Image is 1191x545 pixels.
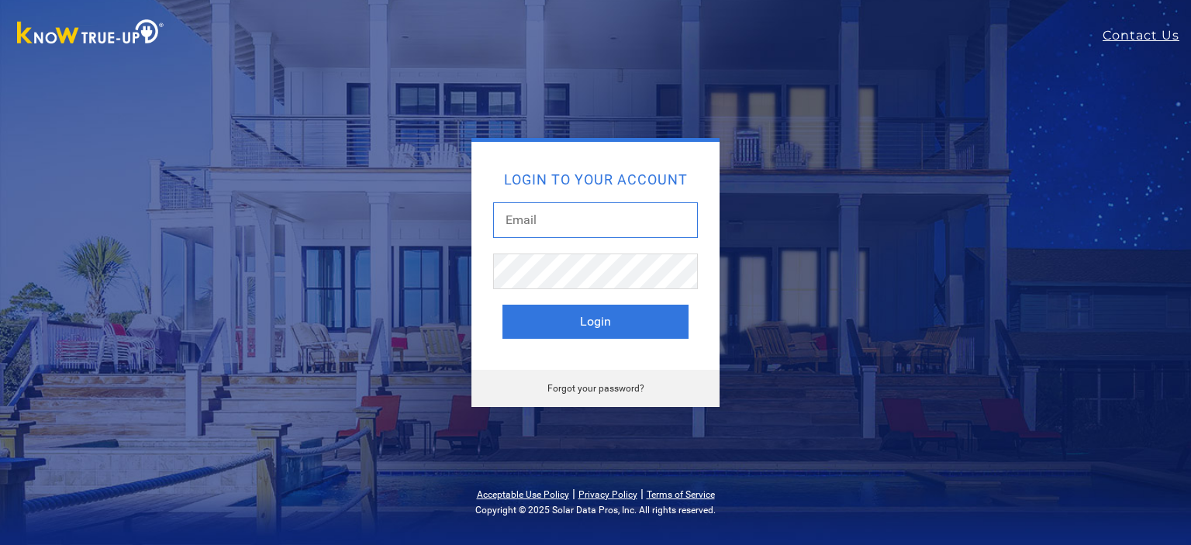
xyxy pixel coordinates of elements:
span: | [640,486,644,501]
a: Terms of Service [647,489,715,500]
img: Know True-Up [9,16,172,51]
a: Privacy Policy [578,489,637,500]
a: Forgot your password? [547,383,644,394]
span: | [572,486,575,501]
a: Contact Us [1103,26,1191,45]
input: Email [493,202,698,238]
button: Login [502,305,689,339]
h2: Login to your account [502,173,689,187]
a: Acceptable Use Policy [477,489,569,500]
